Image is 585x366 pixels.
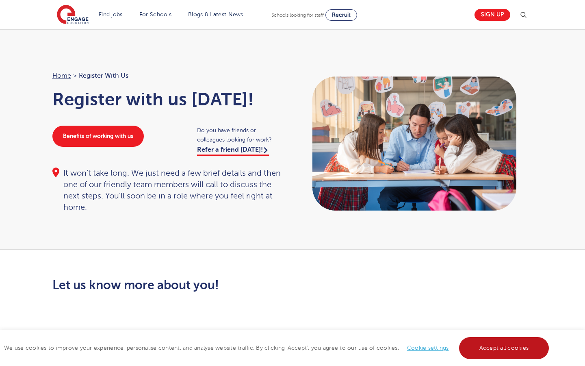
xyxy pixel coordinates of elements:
h2: Let us know more about you! [52,278,369,292]
a: For Schools [139,11,171,17]
a: Cookie settings [407,345,449,351]
span: Recruit [332,12,351,18]
span: Register with us [79,70,128,81]
span: Do you have friends or colleagues looking for work? [197,126,284,144]
a: Recruit [325,9,357,21]
h1: Register with us [DATE]! [52,89,285,109]
span: We use cookies to improve your experience, personalise content, and analyse website traffic. By c... [4,345,551,351]
img: Engage Education [57,5,89,25]
a: Blogs & Latest News [188,11,243,17]
div: It won’t take long. We just need a few brief details and then one of our friendly team members wi... [52,168,285,213]
span: Schools looking for staff [271,12,324,18]
span: > [73,72,77,79]
a: Benefits of working with us [52,126,144,147]
a: Sign up [474,9,510,21]
a: Refer a friend [DATE]! [197,146,269,156]
a: Accept all cookies [459,337,549,359]
a: Home [52,72,71,79]
nav: breadcrumb [52,70,285,81]
a: Find jobs [99,11,123,17]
